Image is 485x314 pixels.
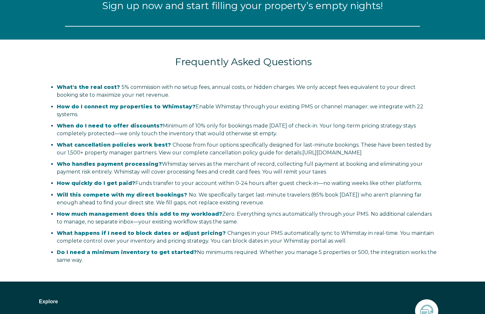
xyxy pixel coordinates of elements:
span: Minimum of 10% [163,123,205,129]
span: Enable Whimstay through your existing PMS or channel manager; we integrate with 22 systems. [57,103,423,117]
span: What cancellation policies work best? [57,142,171,148]
span: Explore [39,299,58,304]
strong: Do I need a minimum inventory to get started? [57,249,197,255]
span: Will this compete with my direct bookings? [57,192,187,198]
span: What's the real cost? [57,84,120,90]
span: No minimums required. Whether you manage 5 properties or 500, the integration works the same way. [57,249,437,263]
strong: Who handles payment processing? [57,161,162,167]
strong: How do I connect my properties to Whimstay? [57,103,196,110]
span: No. We specifically target last-minute travelers (85% book [DATE]) who aren't planning far enough... [57,192,422,206]
span: Frequently Asked Questions [175,56,312,68]
span: Zero. Everything syncs automatically through your PMS. No additional calendars to manage, no sepa... [57,211,432,225]
span: What happens if I need to block dates or adjust pricing? [57,230,226,236]
span: Funds transfer to your account within 0-24 hours after guest check-in—no waiting weeks like other... [57,180,422,186]
span: Whimstay serves as the merchant of record, collecting full payment at booking and eliminating you... [57,161,423,175]
span: Changes in your PMS automatically sync to Whimstay in real-time. You maintain complete control ov... [57,230,434,244]
strong: How quickly do I get paid? [57,180,135,186]
span: Choose from four options specifically designed for last-minute bookings. These have been tested b... [57,142,431,156]
strong: When do I need to offer discounts? [57,123,163,129]
a: Vínculo https://salespage.whimstay.com/cancellation-policy-options [302,150,362,156]
span: only for bookings made [DATE] of check-in. Your long-term pricing strategy stays completely prote... [57,123,416,137]
span: 5% commission with no setup fees, annual costs, or hidden charges. We only accept fees equivalent... [57,84,416,98]
strong: How much management does this add to my workload? [57,211,222,217]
